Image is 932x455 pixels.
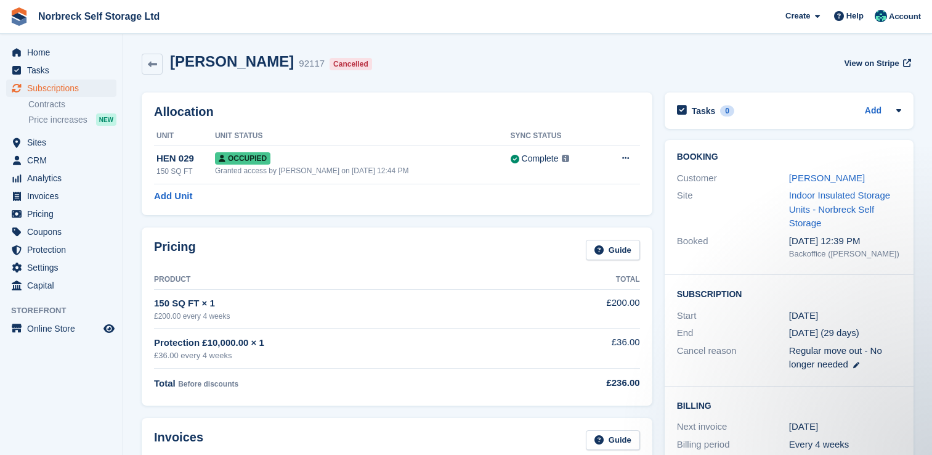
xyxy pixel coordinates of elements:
div: [DATE] [789,420,901,434]
a: menu [6,80,116,97]
div: Granted access by [PERSON_NAME] on [DATE] 12:44 PM [215,165,511,176]
th: Sync Status [511,126,601,146]
span: Occupied [215,152,270,165]
a: Norbreck Self Storage Ltd [33,6,164,27]
div: Complete [522,152,559,165]
span: Subscriptions [27,80,101,97]
div: Booked [677,234,789,260]
span: Price increases [28,114,87,126]
div: [DATE] 12:39 PM [789,234,901,248]
a: menu [6,152,116,169]
img: icon-info-grey-7440780725fd019a000dd9b08b2336e03edf1995a4989e88bcd33f0948082b44.svg [562,155,569,162]
a: menu [6,259,116,276]
img: stora-icon-8386f47178a22dfd0bd8f6a31ec36ba5ce8667c1dd55bd0f319d3a0aa187defe.svg [10,7,28,26]
div: End [677,326,789,340]
th: Unit [154,126,215,146]
div: Customer [677,171,789,186]
div: £200.00 every 4 weeks [154,311,527,322]
h2: Pricing [154,240,196,260]
div: 0 [720,105,734,117]
span: Account [889,10,921,23]
a: menu [6,320,116,337]
div: Site [677,189,789,231]
a: Add [865,104,881,118]
div: NEW [96,113,116,126]
div: 150 SQ FT [156,166,215,177]
h2: Billing [677,399,901,411]
th: Total [527,270,640,290]
span: Settings [27,259,101,276]
span: Help [846,10,864,22]
a: Guide [586,430,640,451]
a: menu [6,223,116,240]
div: Cancelled [330,58,372,70]
a: menu [6,62,116,79]
div: £36.00 every 4 weeks [154,350,527,362]
div: £236.00 [527,376,640,390]
a: Indoor Insulated Storage Units - Norbreck Self Storage [789,190,890,228]
span: Before discounts [178,380,238,388]
span: Tasks [27,62,101,79]
a: Add Unit [154,189,192,203]
td: £36.00 [527,329,640,369]
div: Start [677,309,789,323]
td: £200.00 [527,289,640,328]
span: Sites [27,134,101,151]
a: View on Stripe [839,53,914,73]
h2: Tasks [692,105,716,117]
div: 150 SQ FT × 1 [154,297,527,311]
time: 2025-06-23 00:00:00 UTC [789,309,818,323]
h2: Allocation [154,105,640,119]
span: Total [154,378,176,388]
span: Create [785,10,810,22]
span: Coupons [27,223,101,240]
a: menu [6,44,116,61]
h2: Booking [677,152,901,162]
span: Online Store [27,320,101,337]
img: Sally King [875,10,887,22]
div: Protection £10,000.00 × 1 [154,336,527,350]
a: menu [6,277,116,294]
div: Backoffice ([PERSON_NAME]) [789,248,901,260]
span: CRM [27,152,101,169]
a: menu [6,170,116,187]
a: menu [6,187,116,205]
span: Protection [27,241,101,258]
a: [PERSON_NAME] [789,173,865,183]
div: HEN 029 [156,152,215,166]
span: View on Stripe [844,57,899,70]
a: menu [6,205,116,223]
span: Pricing [27,205,101,223]
span: Invoices [27,187,101,205]
div: Cancel reason [677,344,789,372]
div: Billing period [677,438,789,452]
div: Every 4 weeks [789,438,901,452]
h2: Subscription [677,287,901,300]
h2: Invoices [154,430,203,451]
span: Capital [27,277,101,294]
span: Regular move out - No longer needed [789,345,882,370]
div: Next invoice [677,420,789,434]
span: Analytics [27,170,101,187]
a: Preview store [102,321,116,336]
span: Home [27,44,101,61]
div: 92117 [299,57,325,71]
a: Price increases NEW [28,113,116,126]
a: Contracts [28,99,116,110]
span: [DATE] (29 days) [789,327,859,338]
th: Product [154,270,527,290]
span: Storefront [11,305,123,317]
a: menu [6,134,116,151]
th: Unit Status [215,126,511,146]
a: menu [6,241,116,258]
a: Guide [586,240,640,260]
h2: [PERSON_NAME] [170,53,294,70]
